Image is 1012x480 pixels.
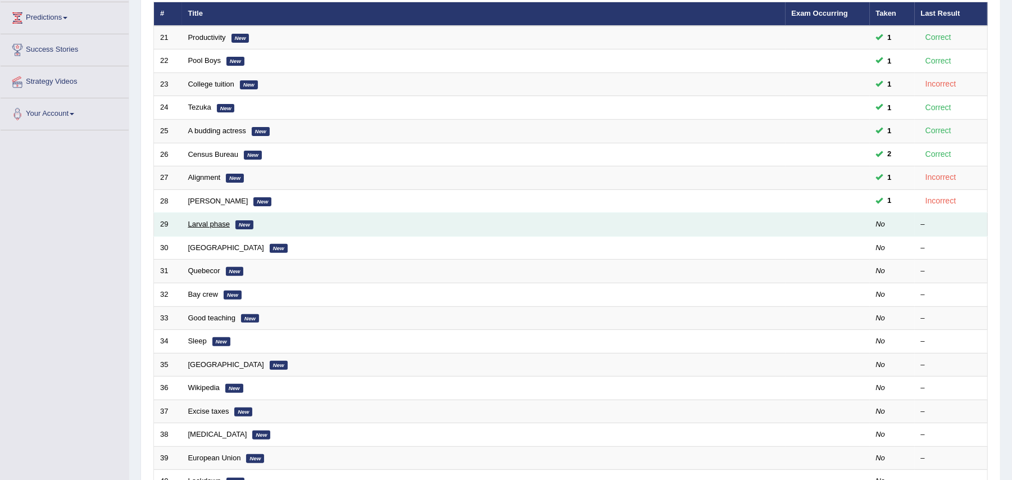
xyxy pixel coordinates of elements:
[876,337,886,345] em: No
[270,244,288,253] em: New
[921,453,982,464] div: –
[154,260,182,283] td: 31
[188,220,230,228] a: Larval phase
[876,243,886,252] em: No
[188,454,241,462] a: European Union
[226,174,244,183] em: New
[876,407,886,415] em: No
[883,172,896,184] span: You cannot take this question anymore
[876,266,886,275] em: No
[1,34,129,62] a: Success Stories
[154,96,182,120] td: 24
[252,431,270,440] em: New
[244,151,262,160] em: New
[154,73,182,96] td: 23
[188,33,226,42] a: Productivity
[188,290,218,298] a: Bay crew
[921,383,982,393] div: –
[883,55,896,67] span: You cannot take this question anymore
[188,150,239,159] a: Census Bureau
[876,454,886,462] em: No
[188,56,221,65] a: Pool Boys
[154,26,182,49] td: 21
[188,80,234,88] a: College tuition
[154,446,182,470] td: 39
[921,289,982,300] div: –
[154,49,182,73] td: 22
[154,423,182,447] td: 38
[792,9,848,17] a: Exam Occurring
[876,430,886,438] em: No
[188,266,220,275] a: Quebecor
[921,219,982,230] div: –
[921,243,982,253] div: –
[915,2,988,26] th: Last Result
[876,383,886,392] em: No
[188,360,264,369] a: [GEOGRAPHIC_DATA]
[154,143,182,166] td: 26
[921,171,961,184] div: Incorrect
[921,194,961,207] div: Incorrect
[921,148,956,161] div: Correct
[921,336,982,347] div: –
[883,125,896,137] span: You cannot take this question anymore
[876,314,886,322] em: No
[188,407,229,415] a: Excise taxes
[224,291,242,300] em: New
[225,384,243,393] em: New
[154,400,182,423] td: 37
[252,127,270,136] em: New
[234,407,252,416] em: New
[876,290,886,298] em: No
[188,314,236,322] a: Good teaching
[154,330,182,354] td: 34
[921,266,982,277] div: –
[217,104,235,113] em: New
[270,361,288,370] em: New
[188,243,264,252] a: [GEOGRAPHIC_DATA]
[240,80,258,89] em: New
[154,377,182,400] td: 36
[921,360,982,370] div: –
[154,120,182,143] td: 25
[883,78,896,90] span: You cannot take this question anymore
[253,197,271,206] em: New
[921,406,982,417] div: –
[154,306,182,330] td: 33
[883,148,896,160] span: You cannot take this question anymore
[1,66,129,94] a: Strategy Videos
[870,2,915,26] th: Taken
[154,353,182,377] td: 35
[188,337,207,345] a: Sleep
[188,126,246,135] a: A budding actress
[883,31,896,43] span: You cannot take this question anymore
[154,166,182,190] td: 27
[154,189,182,213] td: 28
[154,2,182,26] th: #
[188,197,248,205] a: [PERSON_NAME]
[921,101,956,114] div: Correct
[226,57,244,66] em: New
[188,173,221,182] a: Alignment
[182,2,786,26] th: Title
[188,430,247,438] a: [MEDICAL_DATA]
[154,283,182,306] td: 32
[921,429,982,440] div: –
[921,78,961,90] div: Incorrect
[1,2,129,30] a: Predictions
[154,213,182,237] td: 29
[921,124,956,137] div: Correct
[883,195,896,207] span: You cannot take this question anymore
[188,383,220,392] a: Wikipedia
[235,220,253,229] em: New
[921,55,956,67] div: Correct
[876,220,886,228] em: No
[921,313,982,324] div: –
[232,34,249,43] em: New
[212,337,230,346] em: New
[921,31,956,44] div: Correct
[241,314,259,323] em: New
[883,102,896,114] span: You cannot take this question anymore
[154,236,182,260] td: 30
[188,103,211,111] a: Tezuka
